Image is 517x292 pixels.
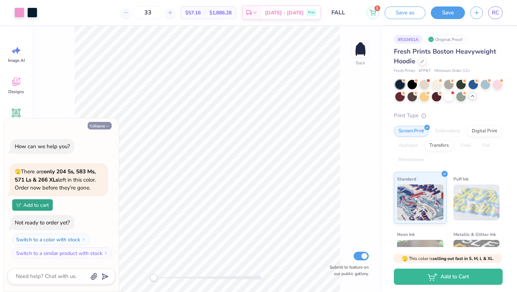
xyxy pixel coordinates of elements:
[150,274,157,281] div: Accessibility label
[16,203,21,207] img: Add to cart
[88,122,112,129] button: Collapse
[397,240,443,276] img: Neon Ink
[492,9,499,17] span: RC
[431,126,465,137] div: Embroidery
[394,47,496,65] span: Fresh Prints Boston Heavyweight Hoodie
[367,6,379,19] button: 1
[453,175,469,183] span: Puff Ink
[12,234,90,245] button: Switch to a color with stock
[394,35,423,44] div: # 510451A
[394,68,415,74] span: Fresh Prints
[419,68,431,74] span: # FP87
[134,6,162,19] input: – –
[394,140,423,151] div: Applique
[397,184,443,220] img: Standard
[397,175,416,183] span: Standard
[402,255,408,262] span: 🫣
[326,5,361,20] input: Untitled Design
[353,42,368,56] img: Back
[326,264,369,277] label: Submit to feature on our public gallery.
[394,155,429,165] div: Rhinestones
[104,251,108,255] img: Switch to a similar product with stock
[488,6,503,19] a: RC
[15,168,96,183] strong: only 204 Ss, 583 Ms, 571 Ls & 266 XLs
[385,6,425,19] button: Save as
[374,5,380,11] span: 1
[15,143,70,150] div: How can we help you?
[478,140,495,151] div: Foil
[12,247,112,259] button: Switch to a similar product with stock
[431,6,465,19] button: Save
[397,231,415,238] span: Neon Ink
[426,35,466,44] div: Original Proof
[265,9,304,17] span: [DATE] - [DATE]
[185,9,201,17] span: $57.16
[8,58,25,63] span: Image AI
[209,9,232,17] span: $1,886.28
[433,256,493,261] strong: selling out fast in S, M, L & XL
[456,140,476,151] div: Vinyl
[453,231,496,238] span: Metallic & Glitter Ink
[308,10,315,15] span: Free
[394,126,429,137] div: Screen Print
[467,126,502,137] div: Digital Print
[8,89,24,95] span: Designs
[402,255,494,262] span: This color is .
[394,269,503,285] button: Add to Cart
[425,140,453,151] div: Transfers
[453,240,500,276] img: Metallic & Glitter Ink
[15,168,21,175] span: 🫣
[394,111,503,120] div: Print Type
[453,184,500,220] img: Puff Ink
[15,168,96,191] span: There are left in this color. Order now before they're gone.
[434,68,470,74] span: Minimum Order: 12 +
[81,237,86,242] img: Switch to a color with stock
[12,199,53,211] button: Add to cart
[15,219,70,226] div: Not ready to order yet?
[356,60,365,66] div: Back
